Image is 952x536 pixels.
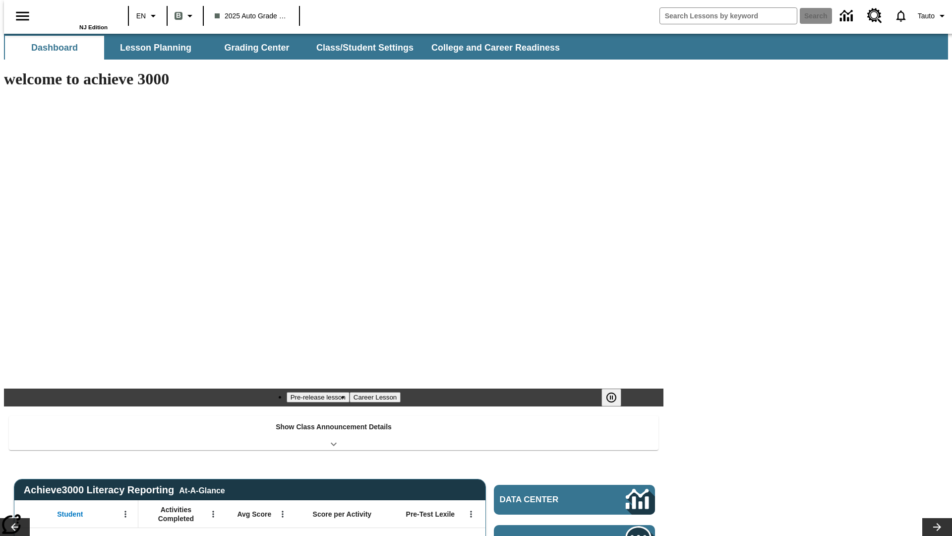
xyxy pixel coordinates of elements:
[922,518,952,536] button: Lesson carousel, Next
[287,392,350,402] button: Slide 1 Pre-release lesson
[215,11,288,21] span: 2025 Auto Grade 1 B
[861,2,888,29] a: Resource Center, Will open in new tab
[207,36,306,60] button: Grading Center
[888,3,914,29] a: Notifications
[9,416,658,450] div: Show Class Announcement Details
[4,34,948,60] div: SubNavbar
[4,36,569,60] div: SubNavbar
[179,484,225,495] div: At-A-Glance
[350,392,401,402] button: Slide 2 Career Lesson
[106,36,205,60] button: Lesson Planning
[237,510,271,519] span: Avg Score
[464,507,478,522] button: Open Menu
[601,389,621,406] button: Pause
[176,9,181,22] span: B
[79,24,108,30] span: NJ Edition
[24,484,225,496] span: Achieve3000 Literacy Reporting
[914,7,952,25] button: Profile/Settings
[660,8,797,24] input: search field
[601,389,631,406] div: Pause
[143,505,209,523] span: Activities Completed
[171,7,200,25] button: Boost Class color is gray green. Change class color
[5,36,104,60] button: Dashboard
[308,36,421,60] button: Class/Student Settings
[276,422,392,432] p: Show Class Announcement Details
[313,510,372,519] span: Score per Activity
[500,495,593,505] span: Data Center
[275,507,290,522] button: Open Menu
[4,70,663,88] h1: welcome to achieve 3000
[406,510,455,519] span: Pre-Test Lexile
[834,2,861,30] a: Data Center
[918,11,935,21] span: Tauto
[8,1,37,31] button: Open side menu
[118,507,133,522] button: Open Menu
[132,7,164,25] button: Language: EN, Select a language
[494,485,655,515] a: Data Center
[423,36,568,60] button: College and Career Readiness
[206,507,221,522] button: Open Menu
[43,4,108,24] a: Home
[43,3,108,30] div: Home
[136,11,146,21] span: EN
[57,510,83,519] span: Student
